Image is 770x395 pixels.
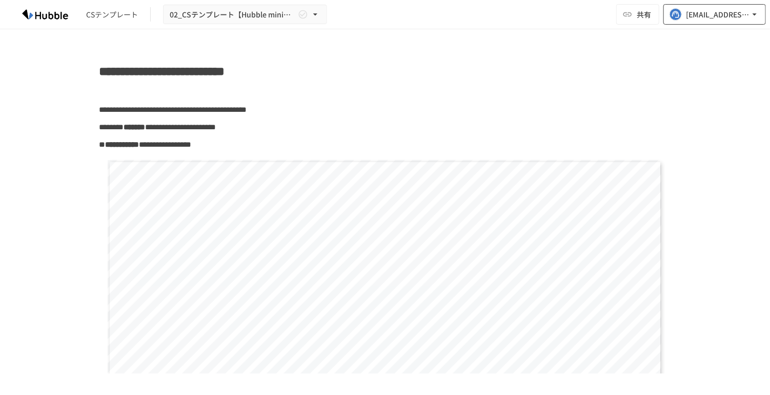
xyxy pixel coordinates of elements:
[163,5,327,25] button: 02_CSテンプレート【Hubble mini】Hubble×企業名 オンボーディングプロジェクト
[12,6,78,23] img: HzDRNkGCf7KYO4GfwKnzITak6oVsp5RHeZBEM1dQFiQ
[170,8,296,21] span: 02_CSテンプレート【Hubble mini】Hubble×企業名 オンボーディングプロジェクト
[637,9,651,20] span: 共有
[663,4,766,25] button: [EMAIL_ADDRESS][DOMAIN_NAME]
[686,8,749,21] div: [EMAIL_ADDRESS][DOMAIN_NAME]
[86,9,138,20] div: CSテンプレート
[616,4,659,25] button: 共有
